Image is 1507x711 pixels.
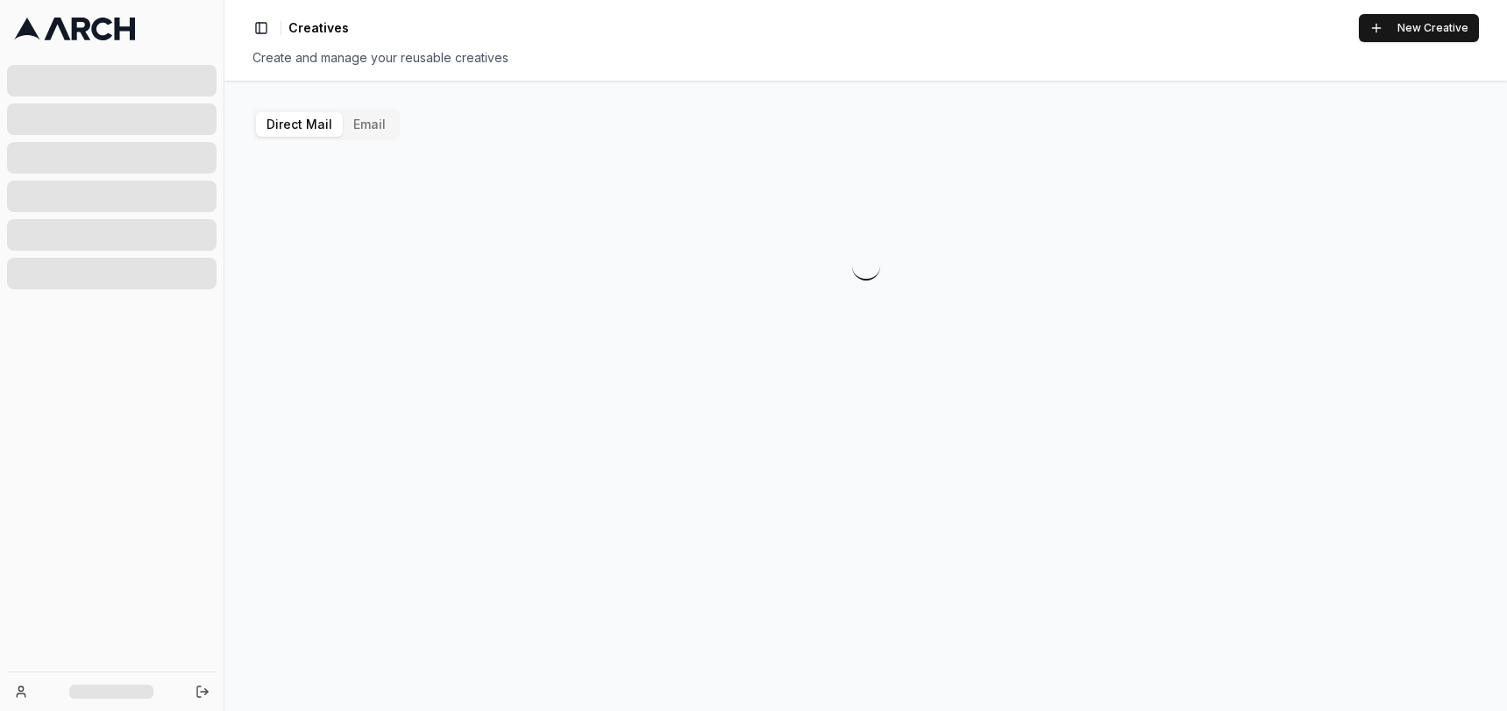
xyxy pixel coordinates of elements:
[1359,14,1479,42] button: New Creative
[343,112,396,137] button: Email
[252,49,1479,67] div: Create and manage your reusable creatives
[256,112,343,137] button: Direct Mail
[288,19,349,37] nav: breadcrumb
[190,679,215,704] button: Log out
[288,19,349,37] span: Creatives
